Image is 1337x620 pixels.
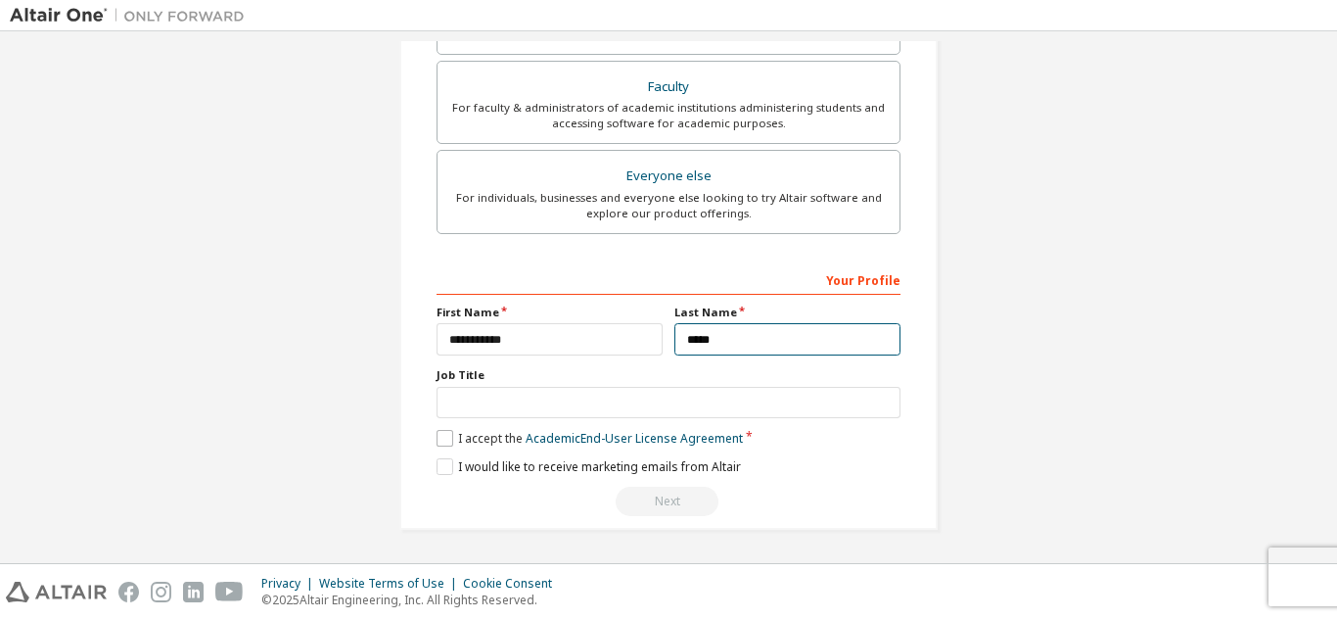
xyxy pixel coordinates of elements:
[437,305,663,320] label: First Name
[151,582,171,602] img: instagram.svg
[319,576,463,592] div: Website Terms of Use
[437,263,900,295] div: Your Profile
[449,190,888,221] div: For individuals, businesses and everyone else looking to try Altair software and explore our prod...
[6,582,107,602] img: altair_logo.svg
[261,576,319,592] div: Privacy
[449,73,888,101] div: Faculty
[437,430,743,447] label: I accept the
[526,430,743,447] a: Academic End-User License Agreement
[674,305,900,320] label: Last Name
[437,458,741,475] label: I would like to receive marketing emails from Altair
[183,582,204,602] img: linkedin.svg
[118,582,139,602] img: facebook.svg
[449,100,888,131] div: For faculty & administrators of academic institutions administering students and accessing softwa...
[215,582,244,602] img: youtube.svg
[437,487,900,516] div: Read and acccept EULA to continue
[261,592,564,608] p: © 2025 Altair Engineering, Inc. All Rights Reserved.
[437,367,900,383] label: Job Title
[449,163,888,190] div: Everyone else
[10,6,254,25] img: Altair One
[463,576,564,592] div: Cookie Consent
